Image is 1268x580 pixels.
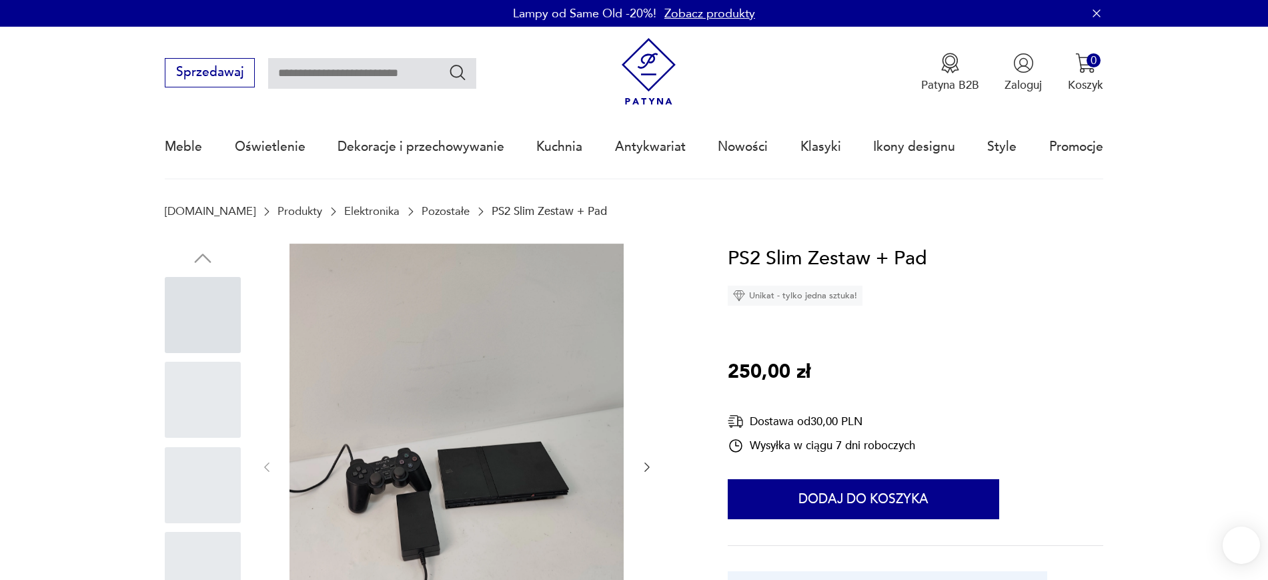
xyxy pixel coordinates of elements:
[165,205,255,218] a: [DOMAIN_NAME]
[940,53,961,73] img: Ikona medalu
[1223,527,1260,564] iframe: Smartsupp widget button
[235,116,305,178] a: Oświetlenie
[615,38,682,105] img: Patyna - sklep z meblami i dekoracjami vintage
[536,116,582,178] a: Kuchnia
[448,63,468,82] button: Szukaj
[492,205,607,218] p: PS2 Slim Zestaw + Pad
[728,244,927,274] h1: PS2 Slim Zestaw + Pad
[800,116,841,178] a: Klasyki
[987,116,1017,178] a: Style
[1087,53,1101,67] div: 0
[277,205,322,218] a: Produkty
[344,205,400,218] a: Elektronika
[728,438,915,454] div: Wysyłka w ciągu 7 dni roboczych
[1049,116,1103,178] a: Promocje
[718,116,768,178] a: Nowości
[728,479,999,519] button: Dodaj do koszyka
[728,286,862,306] div: Unikat - tylko jedna sztuka!
[1005,53,1042,93] button: Zaloguj
[728,413,915,430] div: Dostawa od 30,00 PLN
[1005,77,1042,93] p: Zaloguj
[338,116,504,178] a: Dekoracje i przechowywanie
[615,116,686,178] a: Antykwariat
[513,5,656,22] p: Lampy od Same Old -20%!
[165,58,255,87] button: Sprzedawaj
[921,53,979,93] a: Ikona medaluPatyna B2B
[733,290,745,302] img: Ikona diamentu
[921,77,979,93] p: Patyna B2B
[1075,53,1096,73] img: Ikona koszyka
[873,116,955,178] a: Ikony designu
[1068,53,1103,93] button: 0Koszyk
[728,413,744,430] img: Ikona dostawy
[422,205,470,218] a: Pozostałe
[1013,53,1034,73] img: Ikonka użytkownika
[728,357,810,388] p: 250,00 zł
[664,5,755,22] a: Zobacz produkty
[1068,77,1103,93] p: Koszyk
[921,53,979,93] button: Patyna B2B
[165,116,202,178] a: Meble
[165,68,255,79] a: Sprzedawaj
